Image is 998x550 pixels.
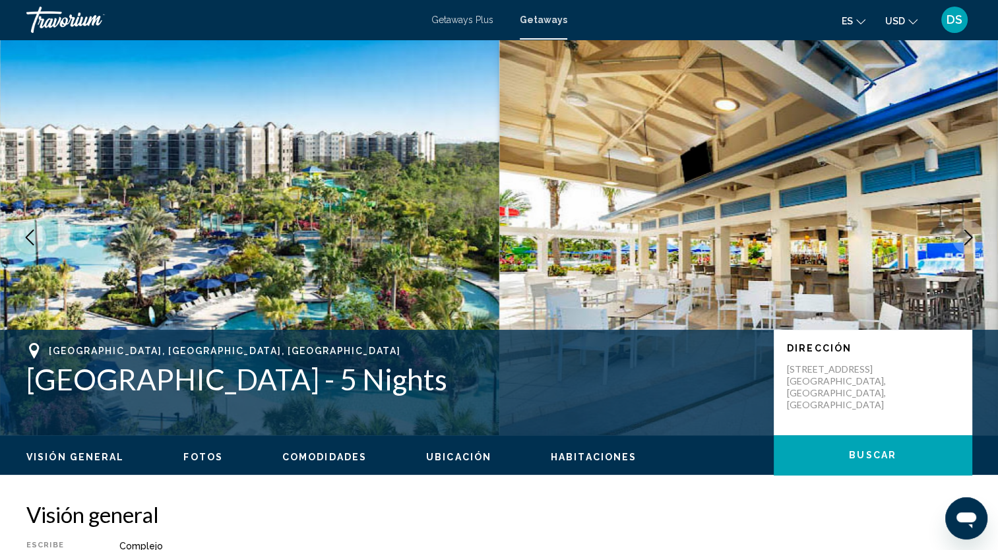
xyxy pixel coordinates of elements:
[787,363,892,411] p: [STREET_ADDRESS] [GEOGRAPHIC_DATA], [GEOGRAPHIC_DATA], [GEOGRAPHIC_DATA]
[945,497,987,539] iframe: Button to launch messaging window
[520,15,567,25] a: Getaways
[13,221,46,254] button: Previous image
[431,15,493,25] a: Getaways Plus
[937,6,972,34] button: User Menu
[282,451,367,463] button: Comodidades
[947,13,962,26] span: DS
[551,451,637,463] button: Habitaciones
[426,451,491,463] button: Ubicación
[26,362,761,396] h1: [GEOGRAPHIC_DATA] - 5 Nights
[885,16,905,26] span: USD
[842,11,865,30] button: Change language
[26,451,124,463] button: Visión general
[426,452,491,462] span: Ubicación
[183,451,223,463] button: Fotos
[787,343,958,353] p: Dirección
[49,346,400,356] span: [GEOGRAPHIC_DATA], [GEOGRAPHIC_DATA], [GEOGRAPHIC_DATA]
[183,452,223,462] span: Fotos
[551,452,637,462] span: Habitaciones
[952,221,985,254] button: Next image
[885,11,918,30] button: Change currency
[26,7,418,33] a: Travorium
[849,450,896,461] span: Buscar
[842,16,853,26] span: es
[26,501,972,528] h2: Visión general
[774,435,972,475] button: Buscar
[282,452,367,462] span: Comodidades
[26,452,124,462] span: Visión general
